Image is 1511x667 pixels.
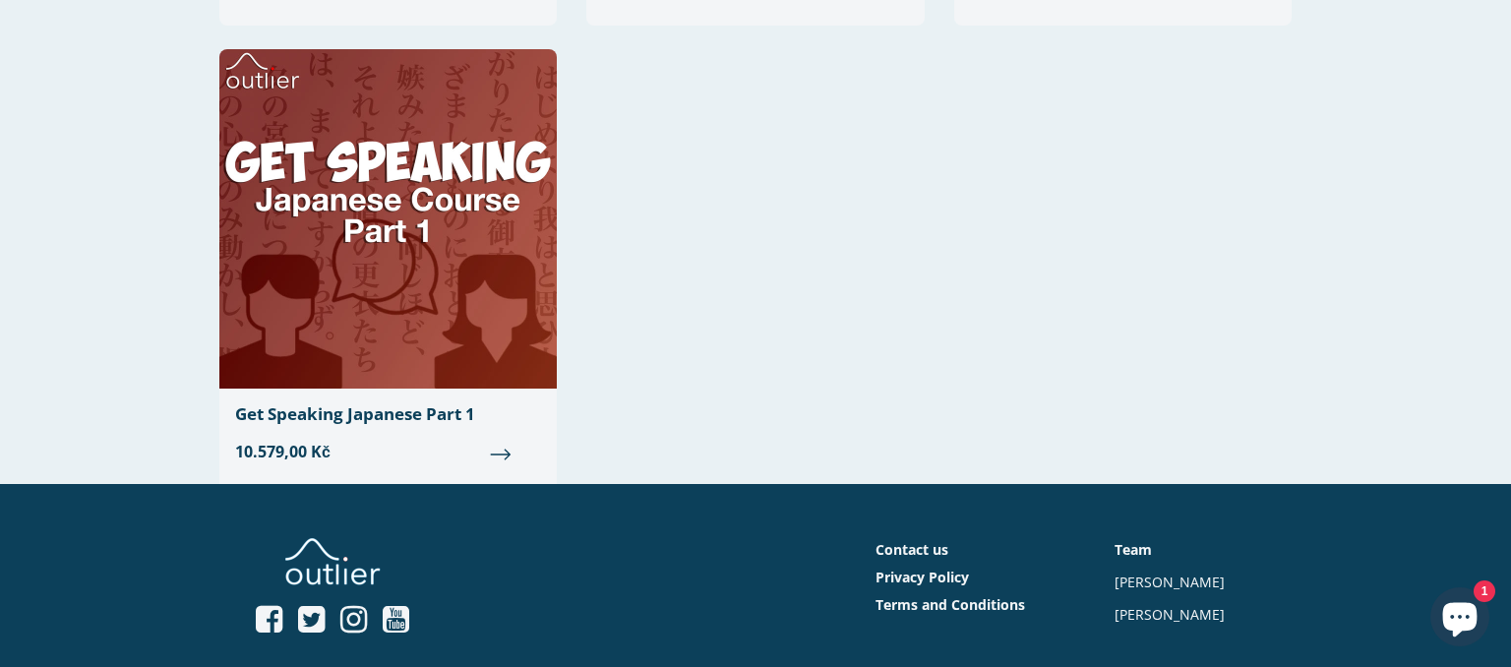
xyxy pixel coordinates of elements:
a: Privacy Policy [876,568,969,586]
a: Get Speaking Japanese Part 1 10.579,00 Kč [219,49,557,479]
a: [PERSON_NAME] [1115,573,1225,591]
a: Contact us [876,540,948,559]
a: [PERSON_NAME] [1115,605,1225,624]
a: Team [1115,540,1152,559]
inbox-online-store-chat: Shopify online store chat [1424,587,1495,651]
span: 10.579,00 Kč [235,440,541,463]
div: Get Speaking Japanese Part 1 [235,404,541,424]
img: Get Speaking Japanese Part 1 [219,49,557,389]
a: Terms and Conditions [876,595,1025,614]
